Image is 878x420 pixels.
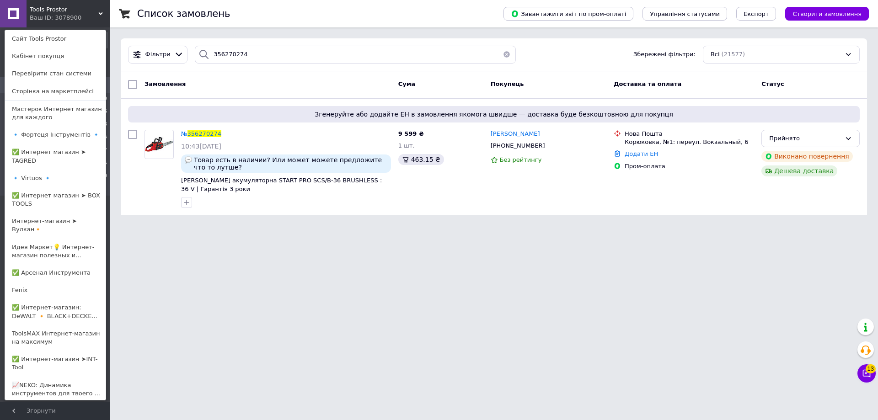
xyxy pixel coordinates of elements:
[511,10,626,18] span: Завантажити звіт по пром-оплаті
[5,213,106,238] a: Интернет-магазин ➤ Вулкан🔸
[5,187,106,213] a: ✅ Интернет магазин ➤ BOX TOOLS
[195,46,516,64] input: Пошук за номером замовлення, ПІБ покупця, номером телефону, Email, номером накладної
[5,325,106,351] a: ToolsMAX Интернет-магазин на максимум
[5,239,106,264] a: Идея Маркет💡 Интернет-магазин полезных и...
[30,14,68,22] div: Ваш ID: 3078900
[398,154,444,165] div: 463.15 ₴
[398,80,415,87] span: Cума
[5,351,106,376] a: ✅ Интернет-магазин ➤INT-Tool
[761,165,837,176] div: Дешева доставка
[5,30,106,48] a: Сайт Tools Prostor
[491,80,524,87] span: Покупець
[491,142,545,149] span: [PHONE_NUMBER]
[503,7,633,21] button: Завантажити звіт по пром-оплаті
[187,130,221,137] span: 356270274
[491,130,540,137] span: [PERSON_NAME]
[398,130,424,137] span: 9 599 ₴
[194,156,387,171] span: Товар есть в наличии? Или может можете предложите что то лутше?
[5,65,106,82] a: Перевірити стан системи
[625,150,658,157] a: Додати ЕН
[181,130,187,137] span: №
[181,177,382,192] a: [PERSON_NAME] акумуляторна START PRO SCS/B-36 BRUSHLESS : 36 V | Гарантія 3 роки
[30,5,98,14] span: Tools Prostor
[5,264,106,282] a: ✅ Арсенал Инструмента
[145,137,173,152] img: Фото товару
[744,11,769,17] span: Експорт
[614,80,681,87] span: Доставка та оплата
[785,7,869,21] button: Створити замовлення
[625,138,754,146] div: Корюковка, №1: переул. Вокзальный, 6
[5,299,106,324] a: ✅ Интернет-магазин: DeWALT 🔸 BLACK+DECKE...
[736,7,776,21] button: Експорт
[5,144,106,169] a: ✅ Интернет магазин ➤ TAGRED
[145,50,171,59] span: Фільтри
[792,11,862,17] span: Створити замовлення
[866,364,876,373] span: 13
[137,8,230,19] h1: Список замовлень
[857,364,876,383] button: Чат з покупцем13
[5,101,106,126] a: Мастерок Интернет магазин для каждого
[5,48,106,65] a: Кабінет покупця
[5,377,106,402] a: 📈NEKO: Динамика инструментов для твоего ...
[650,11,720,17] span: Управління статусами
[642,7,727,21] button: Управління статусами
[769,134,841,144] div: Прийнято
[5,282,106,299] a: Fenix
[711,50,720,59] span: Всі
[761,80,784,87] span: Статус
[398,142,415,149] span: 1 шт.
[761,151,853,162] div: Виконано повернення
[633,50,696,59] span: Збережені фільтри:
[500,156,542,163] span: Без рейтингу
[5,83,106,100] a: Сторінка на маркетплейсі
[145,130,174,159] a: Фото товару
[625,162,754,170] div: Пром-оплата
[132,110,856,119] span: Згенеруйте або додайте ЕН в замовлення якомога швидше — доставка буде безкоштовною для покупця
[491,130,540,138] a: [PERSON_NAME]
[181,143,221,150] span: 10:43[DATE]
[5,126,106,144] a: 🔹 Фортеця Інструментів 🔹
[185,156,192,164] img: :speech_balloon:
[181,130,221,137] a: №356270274
[145,80,186,87] span: Замовлення
[498,46,516,64] button: Очистить
[776,10,869,17] a: Створити замовлення
[722,51,745,58] span: (21577)
[5,170,106,187] a: 🔹 Virtuos 🔹
[625,130,754,138] div: Нова Пошта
